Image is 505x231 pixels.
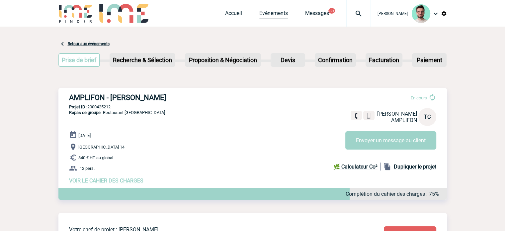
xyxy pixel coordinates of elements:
[78,155,113,160] span: 840 € HT au global
[58,4,93,23] img: IME-Finder
[59,54,100,66] p: Prise de brief
[110,54,175,66] p: Recherche & Sélection
[366,113,372,119] img: portable.png
[412,4,430,23] img: 121547-2.png
[69,110,165,115] span: - Restaurant [GEOGRAPHIC_DATA]
[69,93,268,102] h3: AMPLIFON - [PERSON_NAME]
[305,10,329,19] a: Messages
[186,54,260,66] p: Proposition & Négociation
[69,177,143,184] a: VOIR LE CAHIER DES CHARGES
[225,10,242,19] a: Accueil
[383,163,391,171] img: file_copy-black-24dp.png
[328,8,335,14] button: 99+
[394,164,436,170] b: Dupliquer le projet
[271,54,304,66] p: Devis
[391,117,417,123] span: AMPLIFON
[78,145,125,150] span: [GEOGRAPHIC_DATA] 14
[378,11,408,16] span: [PERSON_NAME]
[366,54,402,66] p: Facturation
[345,131,436,150] button: Envoyer un message au client
[58,104,447,109] p: 2000425212
[413,54,446,66] p: Paiement
[333,164,378,170] b: 🌿 Calculateur Co²
[424,114,431,120] span: TC
[80,166,95,171] span: 12 pers.
[259,10,288,19] a: Evénements
[78,133,91,138] span: [DATE]
[315,54,355,66] p: Confirmation
[69,110,101,115] span: Repas de groupe
[69,104,87,109] b: Projet ID :
[68,42,110,46] a: Retour aux événements
[333,163,380,171] a: 🌿 Calculateur Co²
[377,111,417,117] span: [PERSON_NAME]
[353,113,359,119] img: fixe.png
[411,95,427,100] span: En cours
